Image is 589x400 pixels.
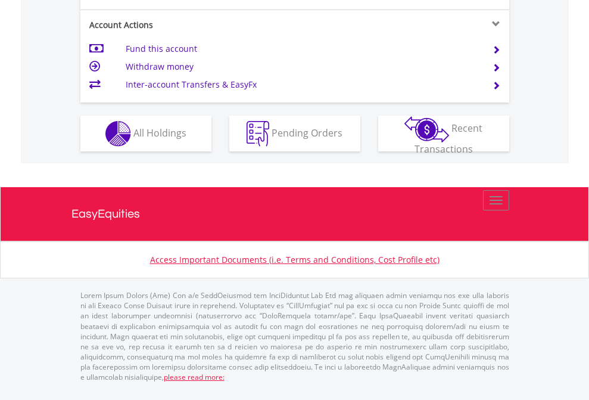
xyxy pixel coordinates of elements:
[133,126,186,139] span: All Holdings
[164,372,225,382] a: please read more:
[126,58,478,76] td: Withdraw money
[229,116,360,151] button: Pending Orders
[80,116,211,151] button: All Holdings
[126,40,478,58] td: Fund this account
[150,254,440,265] a: Access Important Documents (i.e. Terms and Conditions, Cost Profile etc)
[247,121,269,147] img: pending_instructions-wht.png
[378,116,509,151] button: Recent Transactions
[272,126,342,139] span: Pending Orders
[80,290,509,382] p: Lorem Ipsum Dolors (Ame) Con a/e SeddOeiusmod tem InciDiduntut Lab Etd mag aliquaen admin veniamq...
[126,76,478,94] td: Inter-account Transfers & EasyFx
[71,187,518,241] a: EasyEquities
[80,19,295,31] div: Account Actions
[404,116,449,142] img: transactions-zar-wht.png
[105,121,131,147] img: holdings-wht.png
